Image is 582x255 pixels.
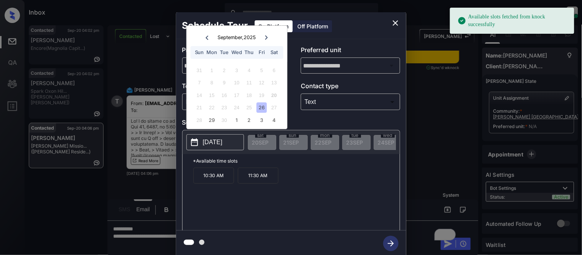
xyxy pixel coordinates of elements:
div: Not available Sunday, September 28th, 2025 [194,115,204,125]
div: Not available Sunday, August 31st, 2025 [194,65,204,76]
div: Tue [219,47,229,58]
div: Text [303,95,398,108]
div: Not available Tuesday, September 30th, 2025 [219,115,229,125]
div: Choose Thursday, October 2nd, 2025 [244,115,254,125]
div: month 2025-09 [189,64,285,126]
p: Tour type [182,81,282,94]
p: [DATE] [203,138,223,147]
p: 10:30 AM [193,168,234,184]
p: Contact type [301,81,400,94]
div: Not available Thursday, September 18th, 2025 [244,90,254,100]
div: Not available Friday, September 5th, 2025 [257,65,267,76]
p: *Available time slots [193,154,400,168]
p: Preferred unit [301,45,400,58]
div: Mon [207,47,217,58]
div: Not available Monday, September 15th, 2025 [207,90,217,100]
button: [DATE] [186,134,244,150]
p: Select slot [182,118,400,130]
div: Not available Tuesday, September 16th, 2025 [219,90,229,100]
div: Choose Friday, September 26th, 2025 [257,103,267,113]
div: Not available Tuesday, September 23rd, 2025 [219,103,229,113]
div: Sun [194,47,204,58]
div: Choose Saturday, October 4th, 2025 [269,115,279,125]
div: Available slots fetched from knock successfully [458,10,568,31]
div: Not available Thursday, September 11th, 2025 [244,78,254,88]
div: Not available Thursday, September 25th, 2025 [244,103,254,113]
div: Not available Friday, September 12th, 2025 [257,78,267,88]
div: Not available Monday, September 22nd, 2025 [207,103,217,113]
p: 11:30 AM [238,168,279,184]
div: Not available Saturday, September 13th, 2025 [269,78,279,88]
div: Not available Monday, September 1st, 2025 [207,65,217,76]
div: Not available Tuesday, September 9th, 2025 [219,78,229,88]
div: Not available Tuesday, September 2nd, 2025 [219,65,229,76]
div: Not available Wednesday, September 24th, 2025 [232,103,242,113]
div: Not available Monday, September 8th, 2025 [207,78,217,88]
h2: Schedule Tour [176,12,254,39]
div: Off Platform [294,20,332,32]
div: Fri [257,47,267,58]
div: September , 2025 [218,35,256,40]
div: Wed [232,47,242,58]
div: Choose Monday, September 29th, 2025 [207,115,217,125]
p: Preferred community [182,45,282,58]
div: Not available Wednesday, September 17th, 2025 [232,90,242,100]
div: Sat [269,47,279,58]
div: Not available Wednesday, September 10th, 2025 [232,78,242,88]
div: Not available Wednesday, September 3rd, 2025 [232,65,242,76]
div: Not available Friday, September 19th, 2025 [257,90,267,100]
button: close [388,15,403,31]
div: Not available Thursday, September 4th, 2025 [244,65,254,76]
div: On Platform [255,20,293,32]
div: Choose Friday, October 3rd, 2025 [257,115,267,125]
div: Not available Saturday, September 27th, 2025 [269,103,279,113]
div: Not available Sunday, September 14th, 2025 [194,90,204,100]
div: Not available Saturday, September 20th, 2025 [269,90,279,100]
div: Not available Saturday, September 6th, 2025 [269,65,279,76]
div: Choose Wednesday, October 1st, 2025 [232,115,242,125]
div: Thu [244,47,254,58]
div: Not available Sunday, September 21st, 2025 [194,103,204,113]
div: In Person [184,95,280,108]
div: Not available Sunday, September 7th, 2025 [194,78,204,88]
